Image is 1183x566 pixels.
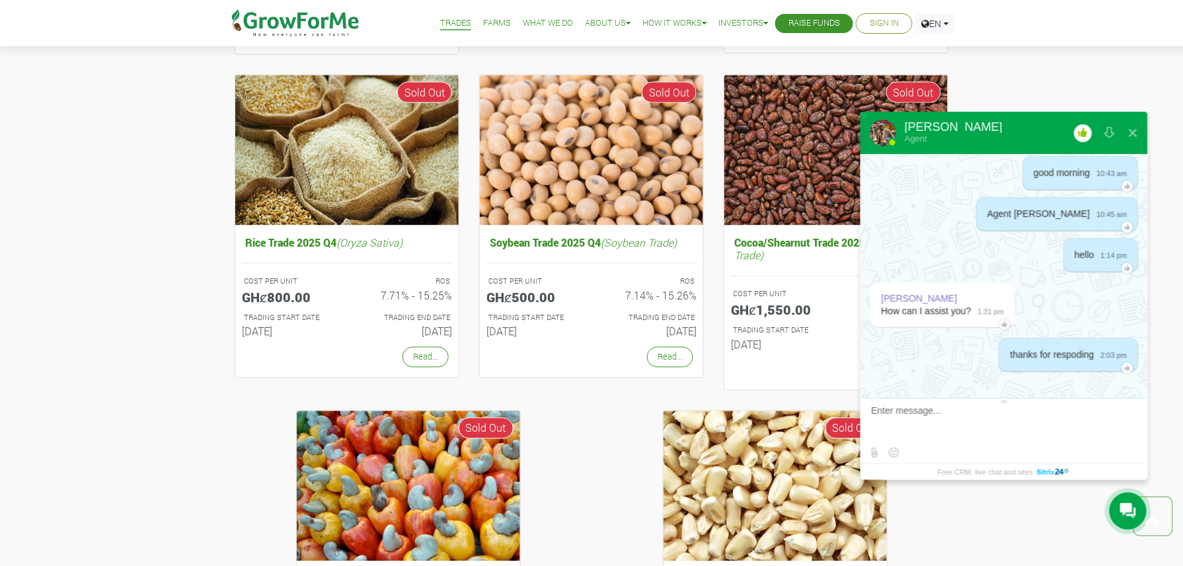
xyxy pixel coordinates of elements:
[1094,249,1127,261] span: 1:14 pm
[971,305,1004,317] span: 1:31 pm
[870,17,899,30] a: Sign In
[724,75,948,225] img: growforme image
[336,236,402,250] i: (Oryza Sativa)
[585,17,630,30] a: About Us
[788,17,840,30] a: Raise Funds
[603,313,695,324] p: Estimated Trading End Date
[1075,249,1094,260] span: hello
[1097,117,1121,149] button: Download conversation history
[987,208,1090,219] span: Agent [PERSON_NAME]
[486,290,582,305] h5: GHȼ500.00
[846,302,941,315] h6: 8.93% - 15.25%
[486,233,697,344] a: Soybean Trade 2025 Q4(Soybean Trade) COST PER UNIT GHȼ500.00 ROS 7.14% - 15.26% TRADING START DAT...
[1090,208,1127,220] span: 10:45 am
[885,444,901,461] button: Select emoticon
[242,233,452,253] h5: Rice Trade 2025 Q4
[937,464,1032,479] span: Free CRM, live chat and sites
[402,347,449,368] a: Read...
[825,418,880,439] span: Sold Out
[397,82,452,103] span: Sold Out
[244,313,335,324] p: Estimated Trading Start Date
[488,313,580,324] p: Estimated Trading Start Date
[731,339,826,351] h6: [DATE]
[459,418,514,439] span: Sold Out
[483,17,511,30] a: Farms
[357,290,452,302] h6: 7.71% - 15.25%
[905,121,1003,133] div: [PERSON_NAME]
[647,347,693,368] a: Read...
[915,13,955,34] a: EN
[357,325,452,338] h6: [DATE]
[848,325,939,337] p: Estimated Trading End Date
[731,302,826,318] h5: GHȼ1,550.00
[848,289,939,300] p: ROS
[1071,117,1094,149] button: Rate our service
[731,233,941,265] h5: Cocoa/Shearnut Trade 2025 Q4
[359,276,450,288] p: ROS
[523,17,573,30] a: What We Do
[718,17,768,30] a: Investors
[488,276,580,288] p: COST PER UNIT
[603,276,695,288] p: ROS
[480,75,703,225] img: growforme image
[486,233,697,253] h5: Soybean Trade 2025 Q4
[601,325,697,338] h6: [DATE]
[1010,349,1094,360] span: thanks for respoding
[734,236,914,263] i: (Cocoa Trade)
[664,411,887,561] img: growforme image
[937,464,1071,479] a: Free CRM, live chat and sites
[242,325,337,338] h6: [DATE]
[359,313,450,324] p: Estimated Trading End Date
[866,444,882,461] label: Send file
[733,289,824,300] p: COST PER UNIT
[886,82,941,103] span: Sold Out
[242,233,452,344] a: Rice Trade 2025 Q4(Oryza Sativa) COST PER UNIT GHȼ800.00 ROS 7.71% - 15.25% TRADING START DATE [D...
[733,325,824,337] p: Estimated Trading Start Date
[846,339,941,351] h6: [DATE]
[244,276,335,288] p: COST PER UNIT
[486,325,582,338] h6: [DATE]
[601,290,697,302] h6: 7.14% - 15.26%
[881,305,971,316] span: How can I assist you?
[440,17,471,30] a: Trades
[242,290,337,305] h5: GHȼ800.00
[905,133,1003,144] div: Agent
[235,75,459,225] img: growforme image
[881,292,957,305] div: [PERSON_NAME]
[601,236,677,250] i: (Soybean Trade)
[297,411,520,561] img: growforme image
[1094,348,1127,361] span: 2:03 pm
[642,82,697,103] span: Sold Out
[1121,117,1145,149] button: Close widget
[642,17,706,30] a: How it Works
[731,233,941,356] a: Cocoa/Shearnut Trade 2025 Q4(Cocoa Trade) COST PER UNIT GHȼ1,550.00 ROS 8.93% - 15.25% TRADING ST...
